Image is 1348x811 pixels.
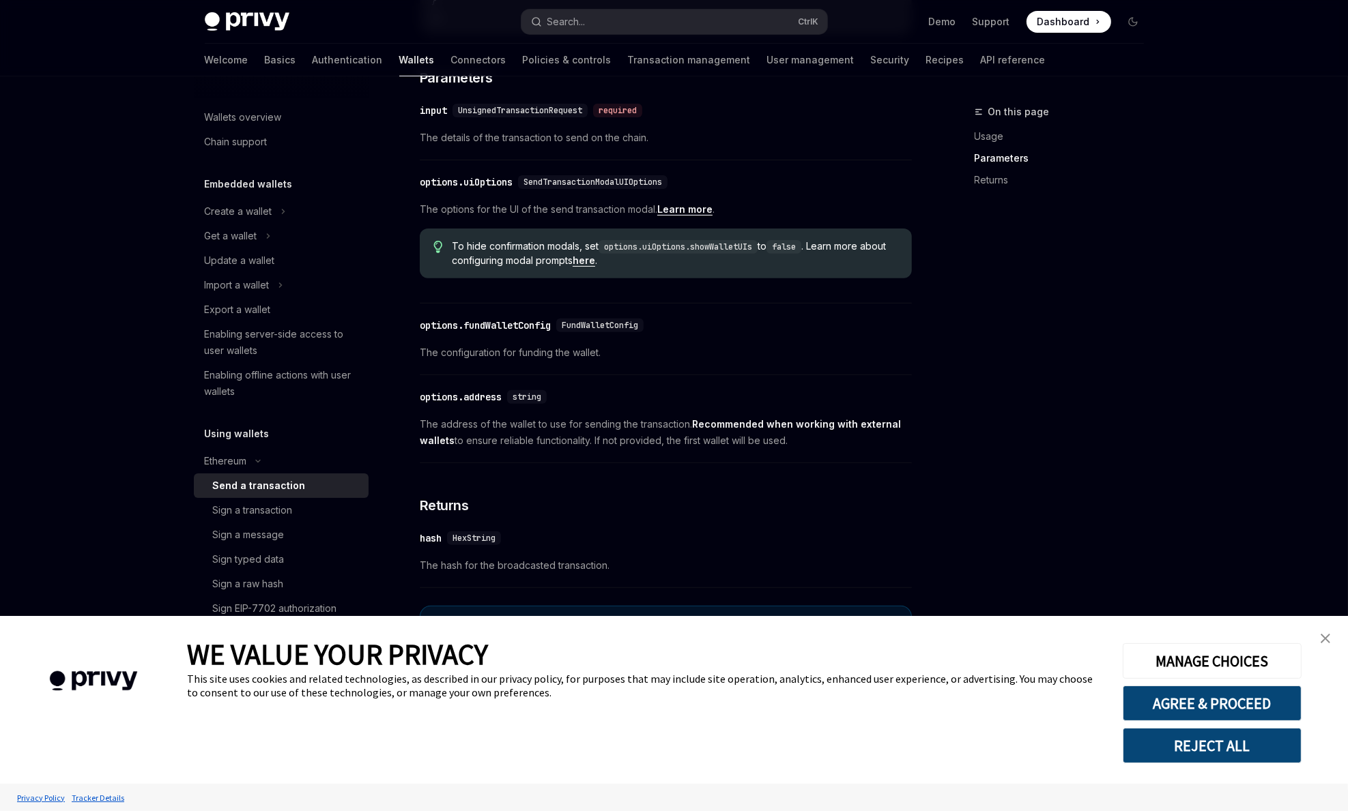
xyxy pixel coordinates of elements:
[1027,11,1111,33] a: Dashboard
[1123,685,1302,721] button: AGREE & PROCEED
[593,104,642,117] div: required
[513,392,541,402] span: string
[205,176,293,192] h5: Embedded wallets
[205,252,275,269] div: Update a wallet
[205,301,271,318] div: Export a wallet
[194,498,369,522] a: Sign a transaction
[1122,11,1144,33] button: Toggle dark mode
[20,651,167,711] img: company logo
[524,177,662,188] span: SendTransactionModalUIOptions
[205,228,257,244] div: Get a wallet
[547,14,586,30] div: Search...
[213,477,306,494] div: Send a transaction
[420,344,912,361] span: The configuration for funding the wallet.
[313,44,383,76] a: Authentication
[420,416,912,449] span: The address of the wallet to use for sending the transaction. to ensure reliable functionality. I...
[458,105,582,116] span: UnsignedTransactionRequest
[205,44,248,76] a: Welcome
[799,16,819,27] span: Ctrl K
[194,297,369,322] a: Export a wallet
[766,240,801,254] code: false
[194,547,369,572] a: Sign typed data
[573,254,595,267] a: here
[205,134,268,150] div: Chain support
[194,596,369,621] a: Sign EIP-7702 authorization
[420,390,502,404] div: options.address
[628,44,751,76] a: Transaction management
[562,320,638,331] span: FundWalletConfig
[194,522,369,547] a: Sign a message
[420,68,493,87] span: Parameters
[187,636,488,672] span: WE VALUE YOUR PRIVACY
[452,239,898,267] span: To hide confirmation modals, set to . Learn more about configuring modal prompts .
[213,527,285,543] div: Sign a message
[205,203,272,220] div: Create a wallet
[433,241,443,253] svg: Tip
[68,786,128,810] a: Tracker Details
[420,130,912,146] span: The details of the transaction to send on the chain.
[213,576,284,592] div: Sign a raw hash
[14,786,68,810] a: Privacy Policy
[399,44,435,76] a: Wallets
[981,44,1046,76] a: API reference
[205,367,360,400] div: Enabling offline actions with user wallets
[1312,625,1339,652] a: close banner
[213,600,337,617] div: Sign EIP-7702 authorization
[599,240,758,254] code: options.uiOptions.showWalletUIs
[929,15,956,29] a: Demo
[194,363,369,404] a: Enabling offline actions with user wallets
[973,15,1010,29] a: Support
[1123,728,1302,763] button: REJECT ALL
[420,496,469,515] span: Returns
[871,44,910,76] a: Security
[187,672,1102,699] div: This site uses cookies and related technologies, as described in our privacy policy, for purposes...
[420,557,912,574] span: The hash for the broadcasted transaction.
[420,319,551,332] div: options.fundWalletConfig
[975,126,1155,147] a: Usage
[1123,643,1302,679] button: MANAGE CHOICES
[194,248,369,273] a: Update a wallet
[194,473,369,498] a: Send a transaction
[451,44,506,76] a: Connectors
[205,12,289,31] img: dark logo
[657,203,713,216] a: Learn more
[523,44,612,76] a: Policies & controls
[1037,15,1090,29] span: Dashboard
[213,502,293,518] div: Sign a transaction
[213,551,285,567] div: Sign typed data
[194,130,369,154] a: Chain support
[205,326,360,359] div: Enabling server-side access to user wallets
[1321,634,1330,643] img: close banner
[975,169,1155,191] a: Returns
[767,44,855,76] a: User management
[265,44,296,76] a: Basics
[194,322,369,363] a: Enabling server-side access to user wallets
[521,10,827,34] button: Search...CtrlK
[205,277,270,293] div: Import a wallet
[194,572,369,596] a: Sign a raw hash
[194,105,369,130] a: Wallets overview
[975,147,1155,169] a: Parameters
[420,531,442,545] div: hash
[926,44,964,76] a: Recipes
[420,175,513,189] div: options.uiOptions
[420,201,912,218] span: The options for the UI of the send transaction modal. .
[205,109,282,126] div: Wallets overview
[453,533,496,544] span: HexString
[205,453,247,469] div: Ethereum
[205,426,270,442] h5: Using wallets
[420,104,447,117] div: input
[988,104,1050,120] span: On this page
